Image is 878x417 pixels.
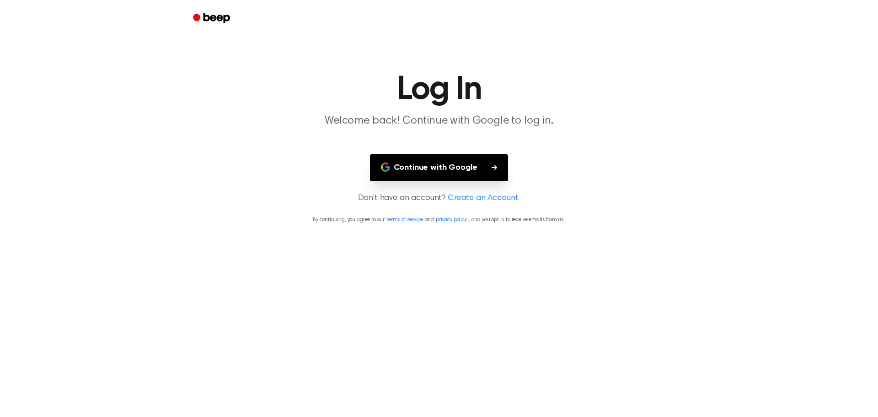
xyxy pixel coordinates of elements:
[11,216,867,224] p: By continuing, you agree to our and , and you opt in to receive emails from us.
[187,10,238,27] a: Beep
[448,192,518,205] a: Create an Account
[370,154,509,181] button: Continue with Google
[436,217,467,222] a: privacy policy
[263,114,615,129] p: Welcome back! Continue with Google to log in.
[205,73,673,106] h1: Log In
[11,192,867,205] p: Don’t have an account?
[386,217,423,222] a: terms of service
